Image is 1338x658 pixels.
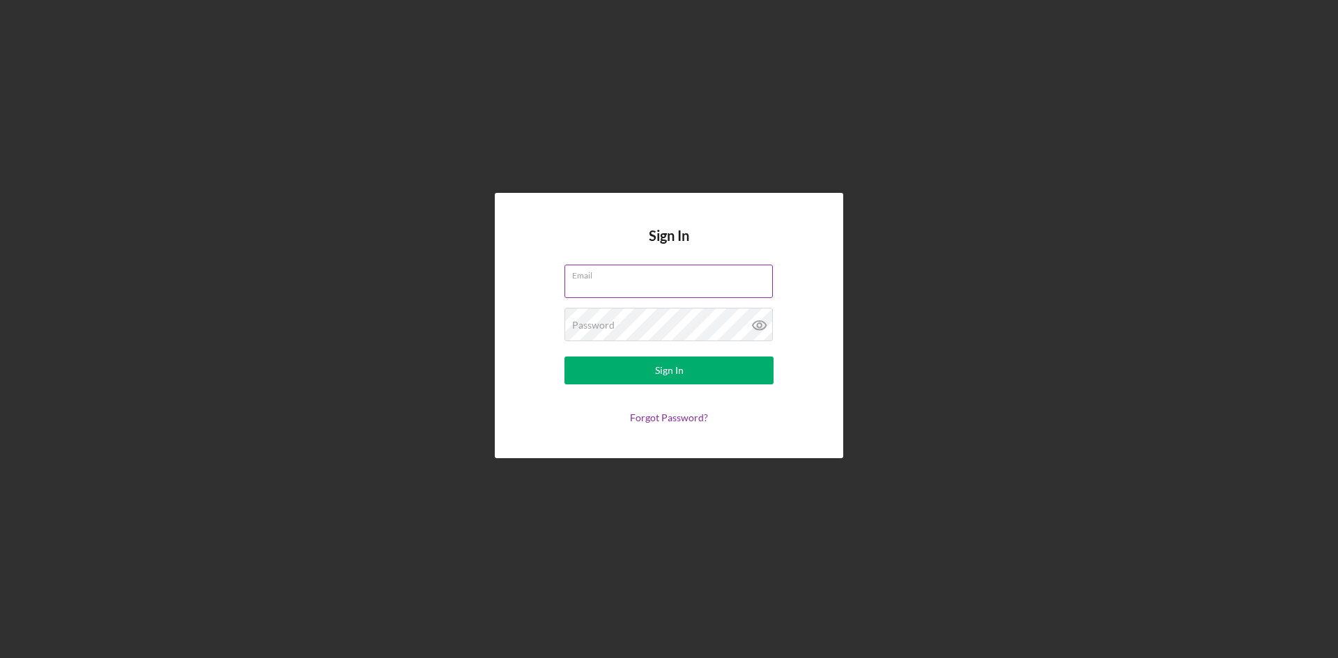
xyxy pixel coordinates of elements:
label: Email [572,265,773,281]
h4: Sign In [649,228,689,265]
button: Sign In [564,357,774,384]
label: Password [572,320,615,331]
div: Sign In [655,357,684,384]
a: Forgot Password? [630,412,708,423]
